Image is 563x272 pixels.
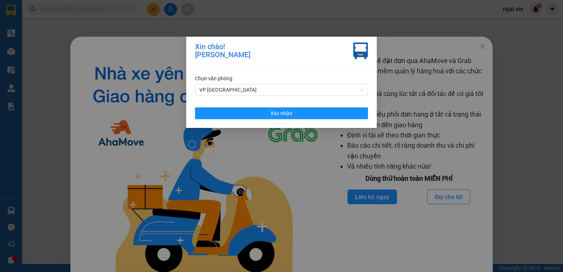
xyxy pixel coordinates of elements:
[199,84,364,95] span: VP Quận 1
[195,43,250,59] div: Xin chào! [PERSON_NAME]
[195,74,368,82] div: Chọn văn phòng
[195,107,368,119] button: Xác nhận
[353,43,368,59] img: vxr-icon
[271,109,292,117] span: Xác nhận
